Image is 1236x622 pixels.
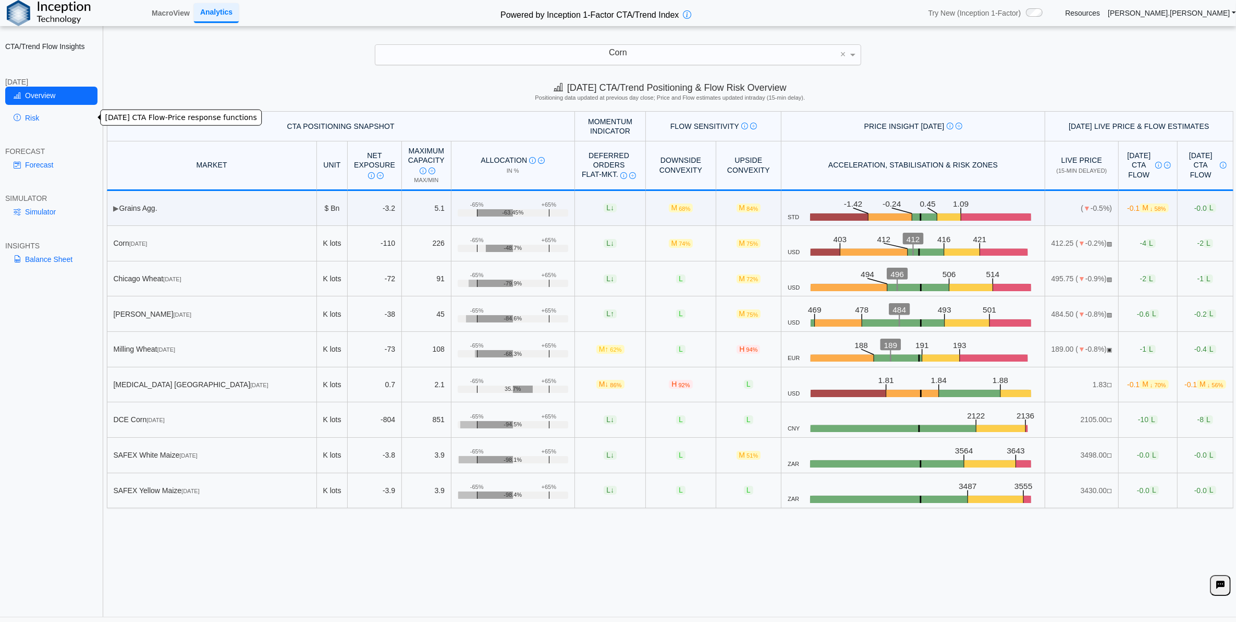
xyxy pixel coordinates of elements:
[1140,274,1156,283] span: -2
[747,452,758,459] span: 51%
[993,376,1008,385] text: 1.88
[470,378,484,385] div: -65%
[348,402,402,438] td: -804
[620,172,627,179] img: Info
[861,270,875,279] text: 494
[1107,312,1112,318] span: CLOSED: Session finished for the day.
[113,344,310,354] div: Milling Wheat
[1140,380,1168,389] span: M
[1148,415,1158,424] span: L
[504,351,522,357] span: -68.3%
[983,305,996,314] text: 501
[938,305,951,314] text: 493
[1146,274,1156,283] span: L
[1140,204,1168,212] span: M
[402,367,451,403] td: 2.1
[113,309,310,319] div: [PERSON_NAME]
[502,209,523,216] span: -63.45%
[113,486,310,495] div: SAFEX Yellow Maize
[1140,239,1156,248] span: -4
[496,6,683,21] h2: Powered by Inception 1-Factor CTA/Trend Index
[1150,382,1166,388] span: ↓ 70%
[113,238,310,248] div: Corn
[542,448,556,455] div: +65%
[610,382,621,388] span: 86%
[596,380,625,389] span: M
[596,345,625,354] span: M
[956,123,962,129] img: Read More
[402,332,451,367] td: 108
[107,111,575,141] th: CTA Positioning Snapshot
[629,172,636,179] img: Read More
[5,87,97,104] a: Overview
[317,402,348,438] td: K lots
[737,309,761,318] span: M
[504,457,522,463] span: -98.1%
[542,484,556,491] div: +65%
[716,141,782,191] th: Upside Convexity
[146,417,165,423] span: [DATE]
[669,204,693,212] span: M
[504,280,522,287] span: -79.9%
[1065,8,1100,18] a: Resources
[610,346,621,353] span: 62%
[470,484,484,491] div: -65%
[1155,162,1162,169] img: Info
[1207,451,1216,460] span: L
[1078,239,1085,247] span: ▼
[1083,204,1091,212] span: ▼
[1108,8,1236,18] a: [PERSON_NAME].[PERSON_NAME]
[652,122,775,131] div: Flow Sensitivity
[676,415,686,424] span: L
[1045,367,1119,403] td: 1.83
[808,305,822,314] text: 469
[1207,309,1216,318] span: L
[669,380,692,389] span: H
[788,461,799,468] span: ZAR
[947,123,953,129] img: Info
[834,235,848,244] text: 403
[470,413,484,420] div: -65%
[157,346,175,353] span: [DATE]
[1164,162,1171,169] img: Read More
[605,380,608,389] span: ↓
[1045,141,1119,191] th: Live Price
[542,413,556,420] div: +65%
[1146,345,1156,354] span: L
[1204,415,1213,424] span: L
[676,345,686,354] span: L
[538,157,545,164] img: Read More
[737,274,761,283] span: M
[750,123,757,129] img: Read More
[928,8,1021,18] span: Try New (Inception 1-Factor)
[788,390,800,397] span: USD
[368,172,375,179] img: Info
[679,382,690,388] span: 92%
[1149,451,1159,460] span: L
[737,451,761,460] span: M
[129,241,148,247] span: [DATE]
[878,376,894,385] text: 1.81
[840,50,846,59] span: ×
[1204,239,1213,248] span: L
[542,201,556,208] div: +65%
[744,415,753,424] span: L
[970,411,987,420] text: 2122
[1125,151,1171,180] div: [DATE] CTA Flow
[5,241,97,250] div: INSIGHTS
[163,276,181,282] span: [DATE]
[676,274,686,283] span: L
[908,235,922,244] text: 412
[1194,309,1216,318] span: -0.2
[1045,473,1119,509] td: 3430.00
[470,342,484,349] div: -65%
[402,226,451,261] td: 226
[788,425,800,432] span: CNY
[408,146,445,175] div: Maximum Capacity
[554,82,787,93] span: [DATE] CTA/Trend Positioning & Flow Risk Overview
[317,141,348,191] th: Unit
[1107,488,1112,494] span: NO FEED: Live data feed not provided for this market.
[986,270,1000,279] text: 514
[610,204,614,212] span: ↓
[610,486,614,495] span: ↓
